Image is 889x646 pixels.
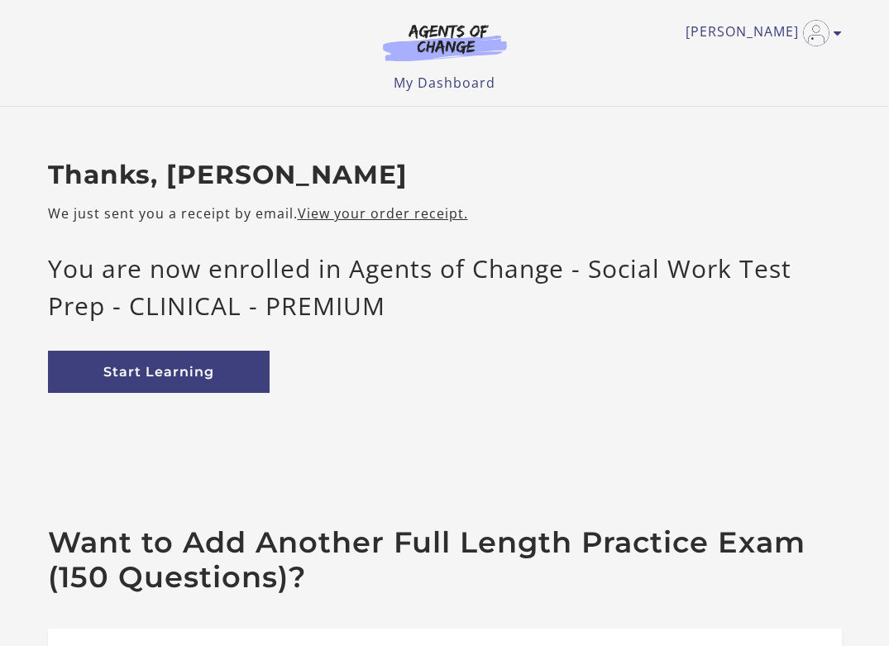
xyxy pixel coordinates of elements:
[48,525,842,595] h2: Want to Add Another Full Length Practice Exam (150 Questions)?
[48,250,842,324] p: You are now enrolled in Agents of Change - Social Work Test Prep - CLINICAL - PREMIUM
[48,160,842,191] h2: Thanks, [PERSON_NAME]
[48,203,842,223] p: We just sent you a receipt by email.
[48,351,270,393] a: Start Learning
[686,20,834,46] a: Toggle menu
[298,204,468,223] a: View your order receipt.
[366,23,524,61] img: Agents of Change Logo
[394,74,495,92] a: My Dashboard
